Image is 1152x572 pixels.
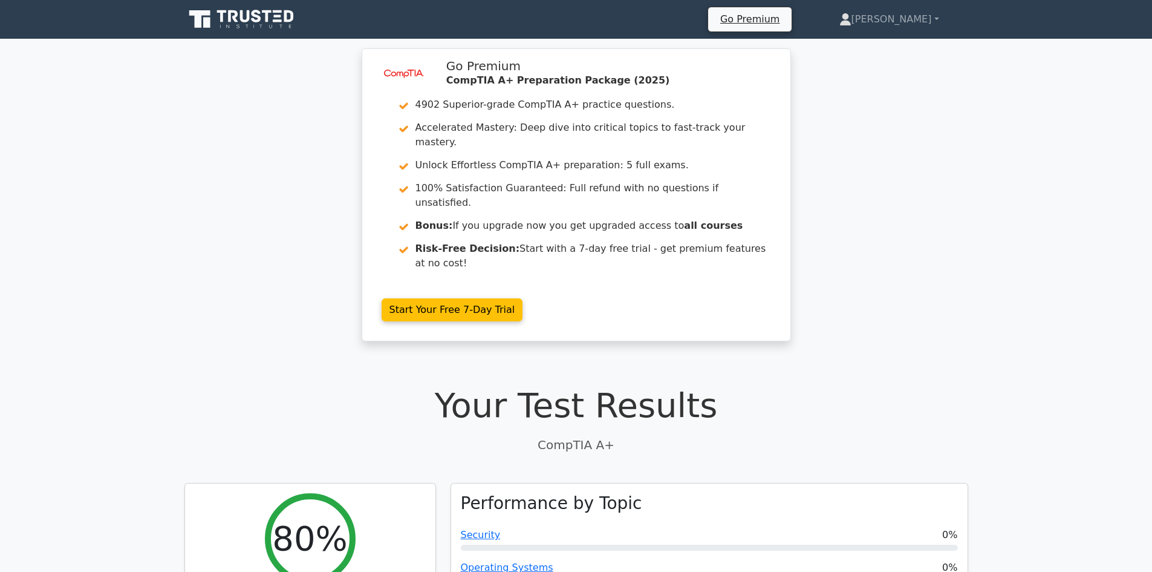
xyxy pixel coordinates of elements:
[810,7,968,31] a: [PERSON_NAME]
[461,493,642,514] h3: Performance by Topic
[942,528,957,542] span: 0%
[184,436,968,454] p: CompTIA A+
[272,518,347,559] h2: 80%
[382,298,523,321] a: Start Your Free 7-Day Trial
[461,529,501,541] a: Security
[184,385,968,426] h1: Your Test Results
[713,11,787,27] a: Go Premium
